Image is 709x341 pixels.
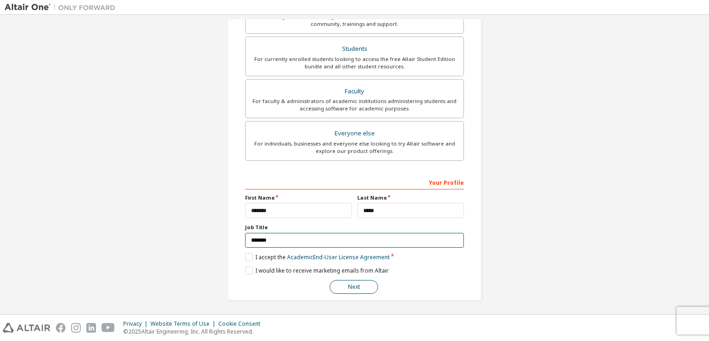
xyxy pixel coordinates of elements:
p: © 2025 Altair Engineering, Inc. All Rights Reserved. [123,328,266,335]
img: youtube.svg [102,323,115,333]
label: I accept the [245,253,390,261]
a: Academic End-User License Agreement [287,253,390,261]
img: instagram.svg [71,323,81,333]
label: I would like to receive marketing emails from Altair [245,267,389,274]
label: Job Title [245,224,464,231]
label: Last Name [357,194,464,201]
label: First Name [245,194,352,201]
div: Your Profile [245,175,464,189]
img: Altair One [5,3,120,12]
div: Website Terms of Use [150,320,218,328]
div: For existing customers looking to access software downloads, HPC resources, community, trainings ... [251,13,458,28]
div: For faculty & administrators of academic institutions administering students and accessing softwa... [251,97,458,112]
div: Faculty [251,85,458,98]
div: Cookie Consent [218,320,266,328]
div: Everyone else [251,127,458,140]
div: For currently enrolled students looking to access the free Altair Student Edition bundle and all ... [251,55,458,70]
div: Students [251,43,458,55]
button: Next [330,280,378,294]
img: linkedin.svg [86,323,96,333]
img: facebook.svg [56,323,66,333]
div: Privacy [123,320,150,328]
div: For individuals, businesses and everyone else looking to try Altair software and explore our prod... [251,140,458,155]
img: altair_logo.svg [3,323,50,333]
